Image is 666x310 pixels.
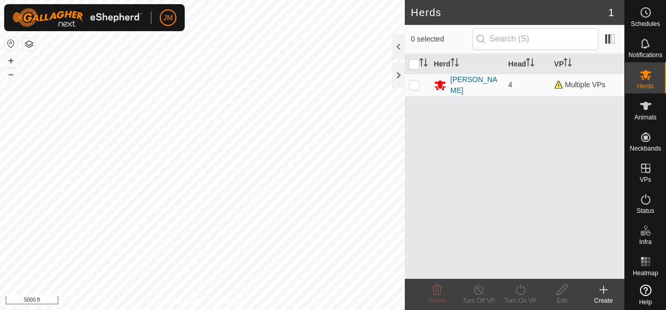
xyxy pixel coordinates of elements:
[5,37,17,50] button: Reset Map
[637,83,654,89] span: Herds
[634,114,657,120] span: Animals
[451,60,459,68] p-sorticon: Activate to sort
[430,54,504,74] th: Herd
[629,52,662,58] span: Notifications
[541,296,583,305] div: Edit
[411,34,472,45] span: 0 selected
[161,296,200,306] a: Privacy Policy
[625,280,666,309] a: Help
[633,270,658,276] span: Heatmap
[163,12,173,23] span: JM
[411,6,608,19] h2: Herds
[458,296,499,305] div: Turn Off VP
[550,54,624,74] th: VP
[526,60,534,68] p-sorticon: Activate to sort
[583,296,624,305] div: Create
[212,296,243,306] a: Contact Us
[630,145,661,152] span: Neckbands
[639,239,651,245] span: Infra
[499,296,541,305] div: Turn On VP
[563,60,572,68] p-sorticon: Activate to sort
[12,8,143,27] img: Gallagher Logo
[428,297,446,304] span: Delete
[631,21,660,27] span: Schedules
[5,55,17,67] button: +
[504,54,550,74] th: Head
[608,5,614,20] span: 1
[554,80,606,89] span: Multiple VPs
[508,80,513,89] span: 4
[5,68,17,80] button: –
[419,60,428,68] p-sorticon: Activate to sort
[23,38,35,50] button: Map Layers
[639,299,652,305] span: Help
[451,74,500,96] div: [PERSON_NAME]
[636,208,654,214] span: Status
[472,28,598,50] input: Search (S)
[639,177,651,183] span: VPs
